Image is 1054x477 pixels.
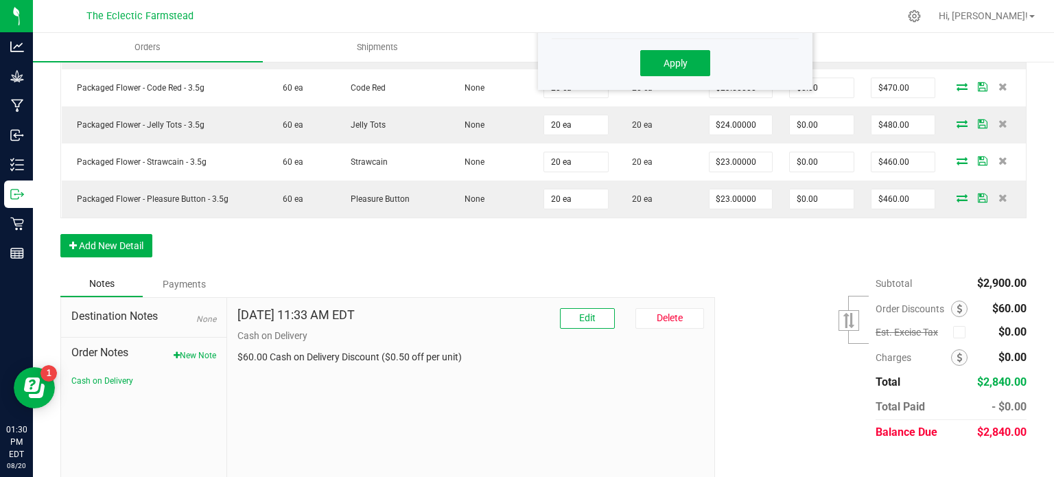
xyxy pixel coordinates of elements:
span: Packaged Flower - Code Red - 3.5g [70,83,204,93]
span: 60 ea [276,83,303,93]
input: 0 [871,115,935,135]
input: 0 [544,189,608,209]
span: 20 ea [625,194,653,204]
span: 20 ea [625,120,653,130]
span: Est. Excise Tax [876,327,948,338]
span: Total [876,375,900,388]
button: New Note [174,349,216,362]
span: $2,840.00 [977,426,1027,439]
a: Transfers [493,33,723,62]
span: Packaged Flower - Strawcain - 3.5g [70,157,207,167]
span: $60.00 [992,302,1027,315]
input: 0 [710,152,773,172]
span: $2,840.00 [977,375,1027,388]
span: Code Red [344,83,386,93]
span: Charges [876,352,951,363]
span: Subtotal [876,278,912,289]
span: Order Notes [71,345,216,361]
inline-svg: Grow [10,69,24,83]
span: Strawcain [344,157,388,167]
span: Delete Order Detail [993,82,1014,91]
span: $2,900.00 [977,277,1027,290]
inline-svg: Outbound [10,187,24,201]
span: None [458,157,484,167]
span: Order Discounts [876,303,951,314]
button: Delete [635,308,704,329]
button: Cash on Delivery [71,375,133,387]
div: Notes [60,271,143,297]
input: 0 [544,115,608,135]
span: None [458,194,484,204]
span: Packaged Flower - Pleasure Button - 3.5g [70,194,229,204]
a: Shipments [263,33,493,62]
span: Hi, [PERSON_NAME]! [939,10,1028,21]
span: 60 ea [276,120,303,130]
span: Jelly Tots [344,120,386,130]
p: Cash on Delivery [237,329,704,343]
input: 0 [710,189,773,209]
div: Manage settings [906,10,923,23]
span: Save Order Detail [972,82,993,91]
span: Pleasure Button [344,194,410,204]
span: $0.00 [998,351,1027,364]
a: Orders [33,33,263,62]
input: 0 [871,78,935,97]
input: 0 [790,115,854,135]
iframe: Resource center unread badge [40,365,57,382]
span: Delete [657,312,683,323]
span: Delete Order Detail [993,156,1014,165]
input: 0 [790,152,854,172]
span: Apply [664,58,688,69]
span: Packaged Flower - Jelly Tots - 3.5g [70,120,204,130]
span: 20 ea [625,157,653,167]
span: Edit [579,312,596,323]
inline-svg: Retail [10,217,24,231]
span: Total Paid [876,400,925,413]
h4: [DATE] 11:33 AM EDT [237,308,355,322]
span: None [458,83,484,93]
input: 0 [790,189,854,209]
inline-svg: Inbound [10,128,24,142]
button: Edit [560,308,615,329]
span: Save Order Detail [972,156,993,165]
span: The Eclectic Farmstead [86,10,194,22]
span: 20 ea [625,83,653,93]
span: Balance Due [876,426,937,439]
span: None [196,314,216,324]
span: - $0.00 [992,400,1027,413]
span: Delete Order Detail [993,194,1014,202]
span: Orders [116,41,179,54]
iframe: Resource center [14,367,55,408]
inline-svg: Inventory [10,158,24,172]
p: $60.00 Cash on Delivery Discount ($0.50 off per unit) [237,350,704,364]
input: 0 [790,78,854,97]
inline-svg: Manufacturing [10,99,24,113]
input: 0 [710,115,773,135]
div: Payments [143,272,225,296]
span: None [458,120,484,130]
span: $0.00 [998,325,1027,338]
span: 60 ea [276,157,303,167]
input: 0 [871,189,935,209]
span: Delete Order Detail [993,119,1014,128]
span: Shipments [338,41,417,54]
inline-svg: Reports [10,246,24,260]
span: Save Order Detail [972,194,993,202]
span: Calculate excise tax [953,323,972,341]
p: 08/20 [6,461,27,471]
span: Destination Notes [71,308,216,325]
input: 0 [544,152,608,172]
p: 01:30 PM EDT [6,423,27,461]
span: 60 ea [276,194,303,204]
span: Save Order Detail [972,119,993,128]
button: Apply [640,50,710,76]
button: Add New Detail [60,234,152,257]
inline-svg: Analytics [10,40,24,54]
input: 0 [871,152,935,172]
